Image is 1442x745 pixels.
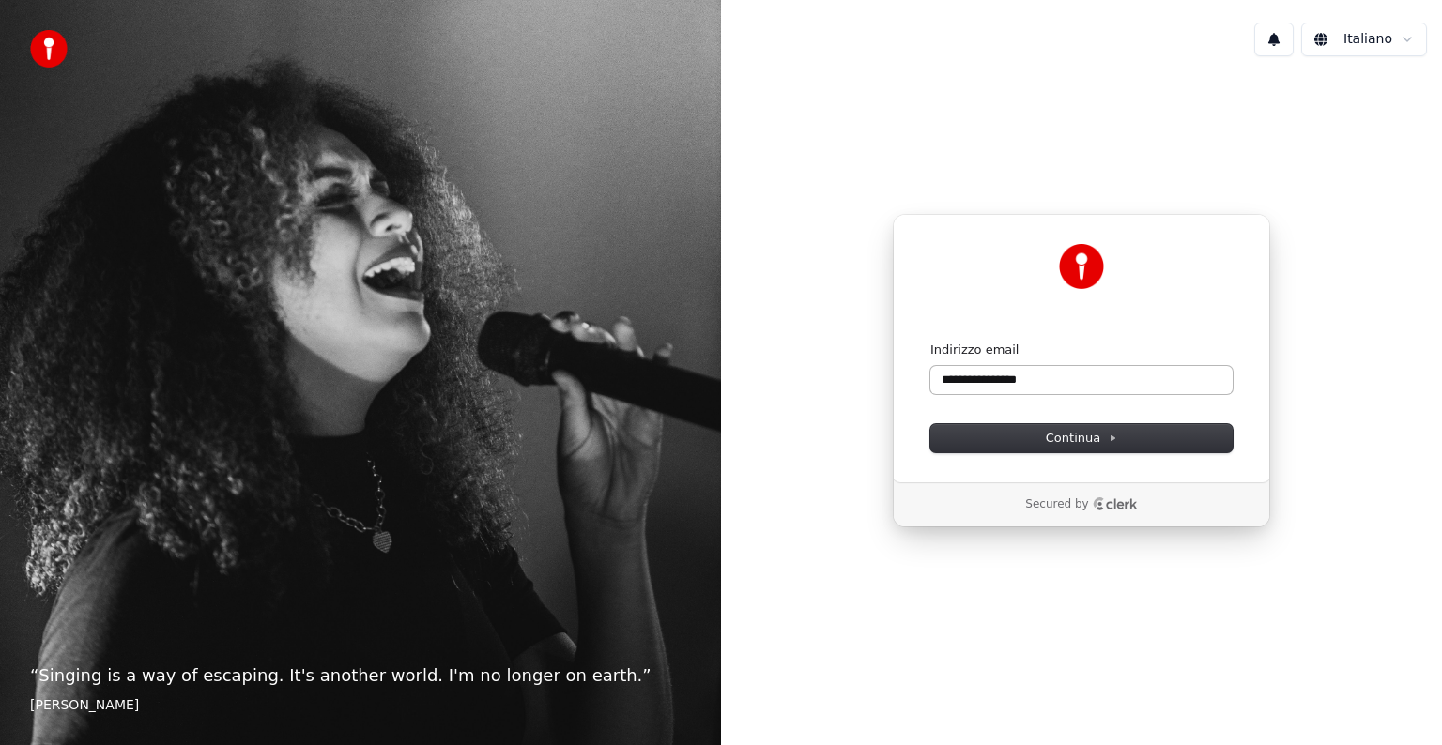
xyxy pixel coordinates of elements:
span: Continua [1046,430,1117,447]
img: youka [30,30,68,68]
p: Secured by [1025,497,1088,512]
a: Clerk logo [1093,497,1138,510]
button: Continua [930,424,1233,452]
p: “ Singing is a way of escaping. It's another world. I'm no longer on earth. ” [30,662,691,689]
img: Youka [1059,244,1104,289]
label: Indirizzo email [930,342,1019,358]
footer: [PERSON_NAME] [30,696,691,715]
